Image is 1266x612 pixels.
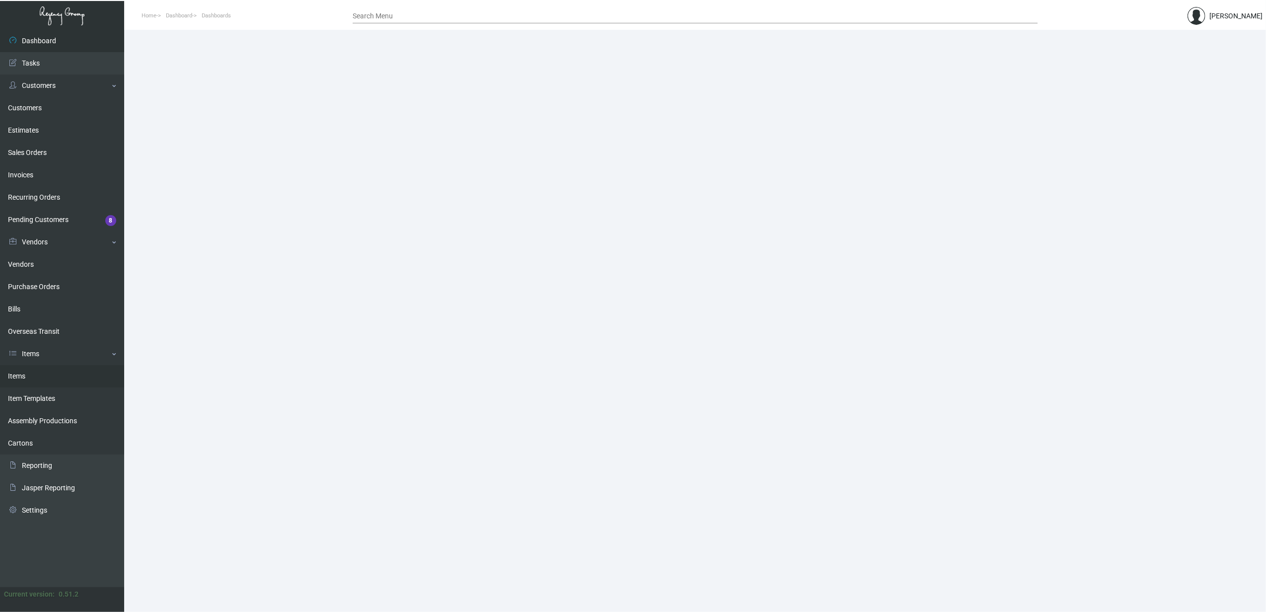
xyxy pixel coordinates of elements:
div: 0.51.2 [59,589,78,600]
div: [PERSON_NAME] [1209,11,1263,21]
span: Home [142,12,156,19]
img: admin@bootstrapmaster.com [1188,7,1205,25]
span: Dashboard [166,12,192,19]
span: Dashboards [202,12,231,19]
div: Current version: [4,589,55,600]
